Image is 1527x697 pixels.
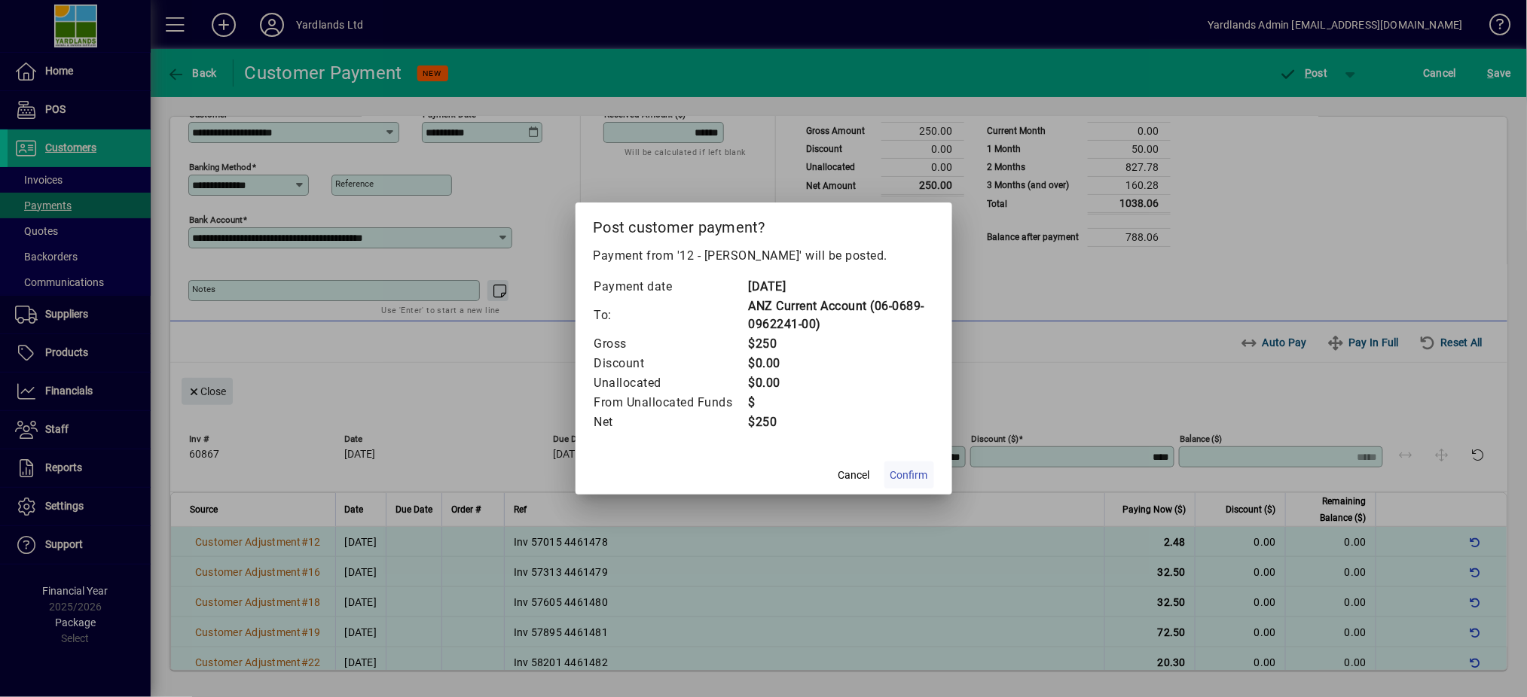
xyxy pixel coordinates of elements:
[748,277,934,297] td: [DATE]
[748,297,934,334] td: ANZ Current Account (06-0689-0962241-00)
[830,461,878,489] button: Cancel
[748,373,934,393] td: $0.00
[748,334,934,354] td: $250
[594,412,748,432] td: Net
[594,247,934,265] p: Payment from '12 - [PERSON_NAME]' will be posted.
[594,393,748,412] td: From Unallocated Funds
[748,354,934,373] td: $0.00
[748,393,934,412] td: $
[748,412,934,432] td: $250
[594,373,748,393] td: Unallocated
[594,277,748,297] td: Payment date
[594,334,748,354] td: Gross
[838,467,870,483] span: Cancel
[594,297,748,334] td: To:
[890,467,928,483] span: Confirm
[884,461,934,489] button: Confirm
[576,202,952,246] h2: Post customer payment?
[594,354,748,373] td: Discount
